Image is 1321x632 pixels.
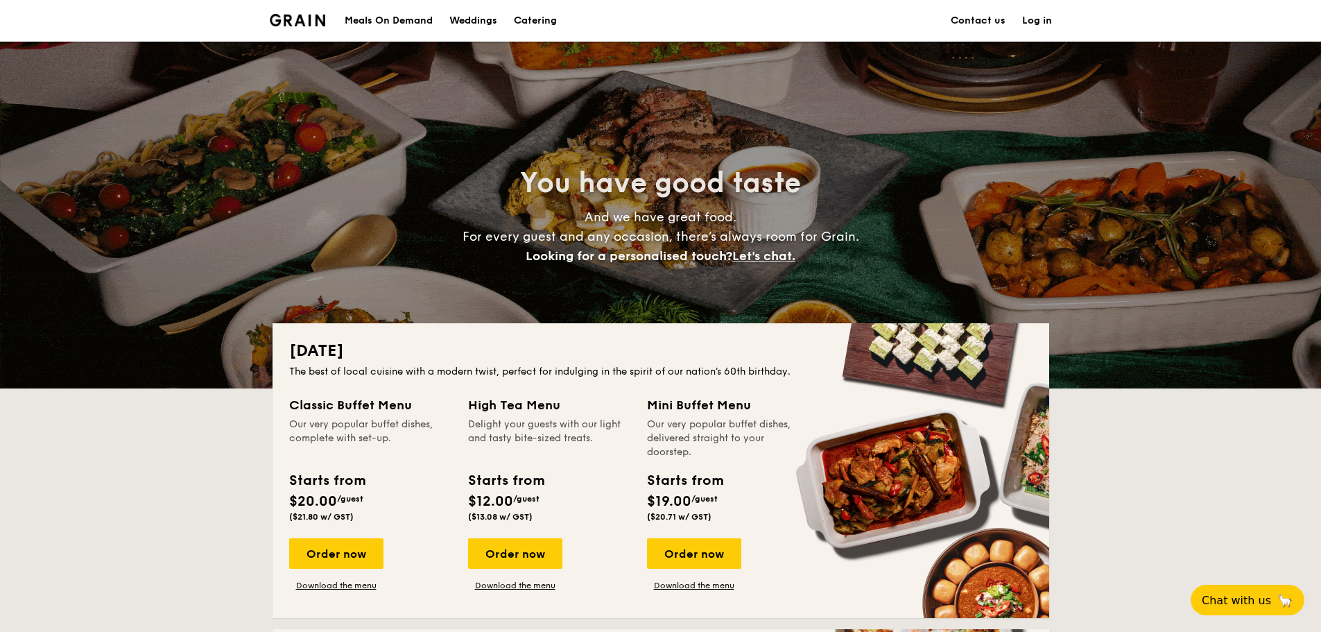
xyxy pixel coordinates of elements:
[289,512,354,522] span: ($21.80 w/ GST)
[463,210,859,264] span: And we have great food. For every guest and any occasion, there’s always room for Grain.
[270,14,326,26] img: Grain
[468,580,562,591] a: Download the menu
[468,512,533,522] span: ($13.08 w/ GST)
[1277,592,1293,608] span: 🦙
[289,580,383,591] a: Download the menu
[513,494,539,504] span: /guest
[647,470,723,491] div: Starts from
[468,470,544,491] div: Starts from
[270,14,326,26] a: Logotype
[732,248,795,264] span: Let's chat.
[647,512,711,522] span: ($20.71 w/ GST)
[468,538,562,569] div: Order now
[289,538,383,569] div: Order now
[468,418,630,459] div: Delight your guests with our light and tasty bite-sized treats.
[289,340,1033,362] h2: [DATE]
[1191,585,1304,615] button: Chat with us🦙
[647,580,741,591] a: Download the menu
[289,418,451,459] div: Our very popular buffet dishes, complete with set-up.
[647,418,809,459] div: Our very popular buffet dishes, delivered straight to your doorstep.
[289,395,451,415] div: Classic Buffet Menu
[647,493,691,510] span: $19.00
[526,248,732,264] span: Looking for a personalised touch?
[691,494,718,504] span: /guest
[337,494,363,504] span: /guest
[468,493,513,510] span: $12.00
[647,538,741,569] div: Order now
[1202,594,1271,607] span: Chat with us
[468,395,630,415] div: High Tea Menu
[520,166,801,200] span: You have good taste
[289,365,1033,379] div: The best of local cuisine with a modern twist, perfect for indulging in the spirit of our nation’...
[289,470,365,491] div: Starts from
[647,395,809,415] div: Mini Buffet Menu
[289,493,337,510] span: $20.00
